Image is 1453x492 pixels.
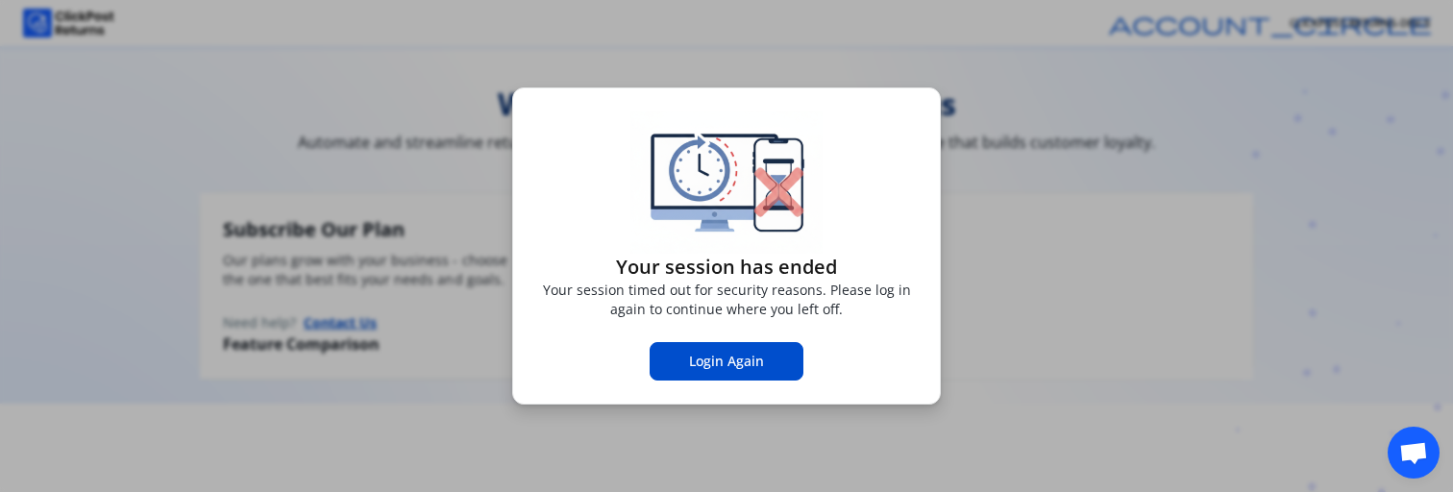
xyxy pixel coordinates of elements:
div: Open chat [1388,427,1440,479]
h4: Your session has ended [536,254,917,281]
p: Your session timed out for security reasons. Please log in again to continue where you left off. [536,281,917,319]
span: Login Again [689,352,764,371]
img: session-timeout [630,111,823,254]
button: Login Again [650,342,803,381]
